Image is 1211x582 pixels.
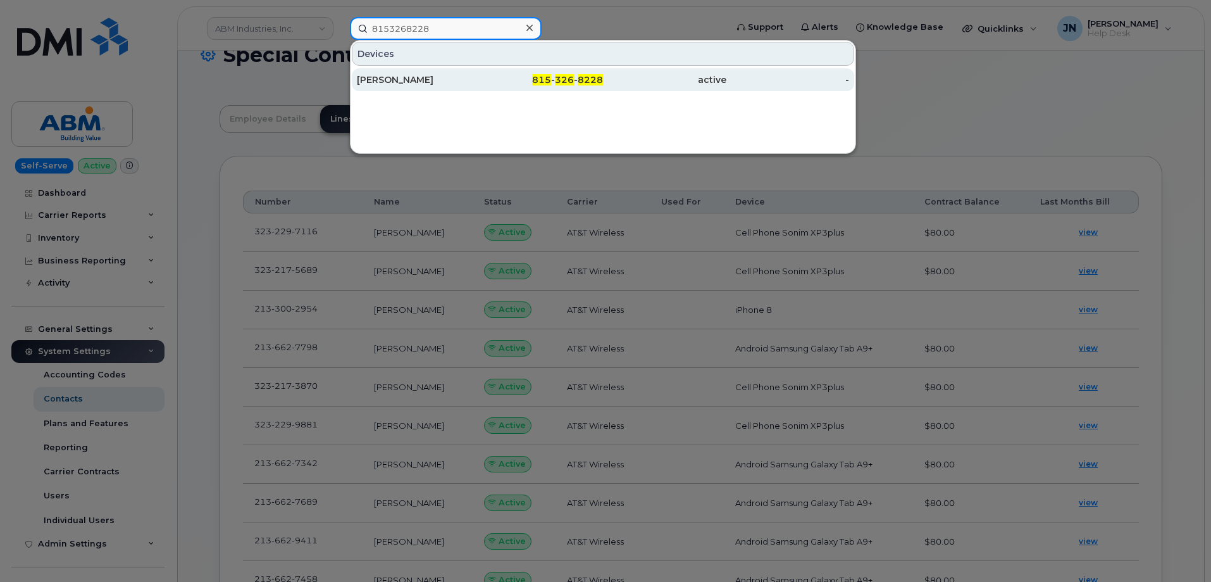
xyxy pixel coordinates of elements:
[532,74,551,85] span: 815
[726,73,850,86] div: -
[352,42,854,66] div: Devices
[578,74,603,85] span: 8228
[357,73,480,86] div: [PERSON_NAME]
[350,17,542,40] input: Find something...
[352,68,854,91] a: [PERSON_NAME]815-326-8228active-
[555,74,574,85] span: 326
[480,73,604,86] div: - -
[603,73,726,86] div: active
